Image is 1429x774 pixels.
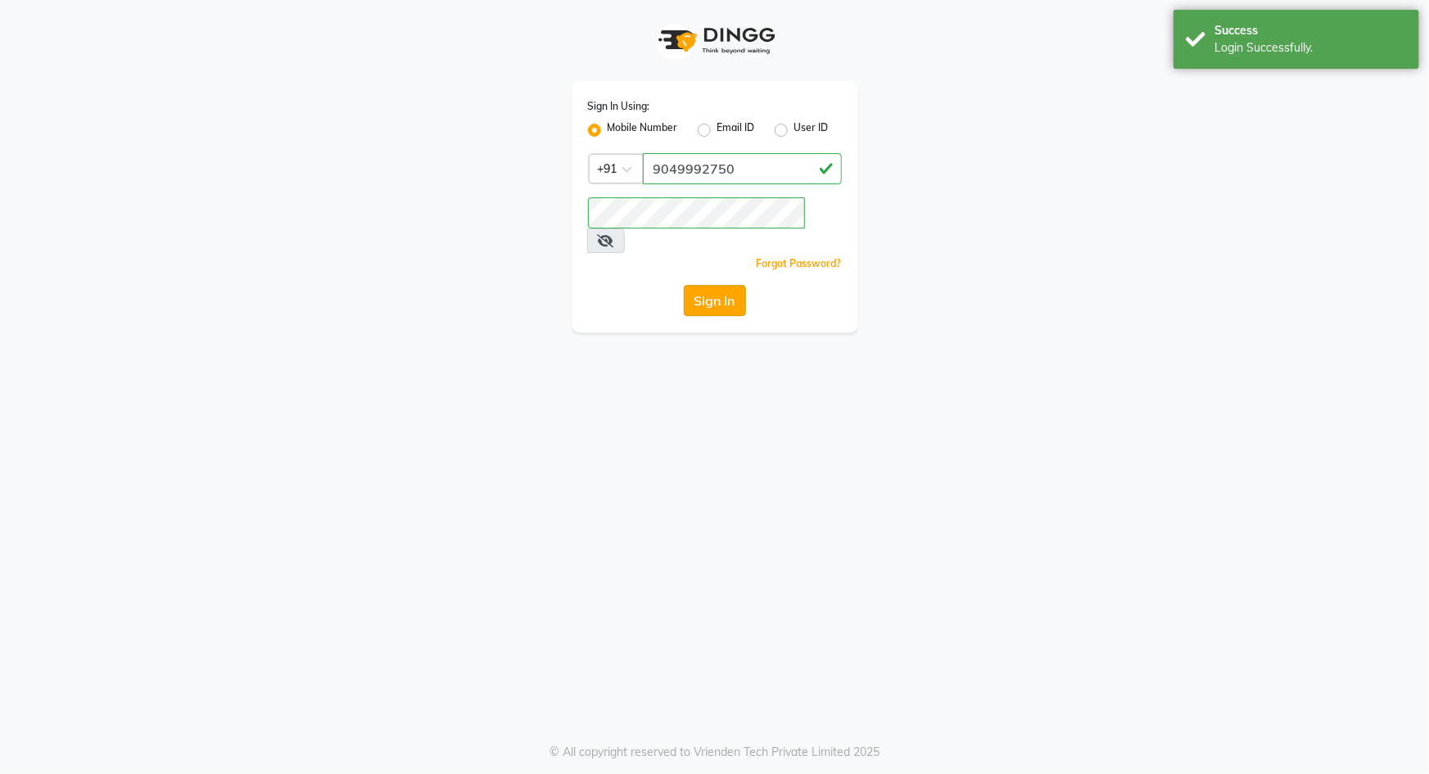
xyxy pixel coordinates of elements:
label: Sign In Using: [588,99,650,114]
label: Email ID [717,120,755,140]
img: logo1.svg [649,16,780,65]
label: Mobile Number [608,120,678,140]
div: Success [1214,22,1407,39]
a: Forgot Password? [757,257,842,269]
input: Username [643,153,842,184]
div: Login Successfully. [1214,39,1407,57]
label: User ID [794,120,829,140]
input: Username [588,197,805,229]
button: Sign In [684,285,746,316]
